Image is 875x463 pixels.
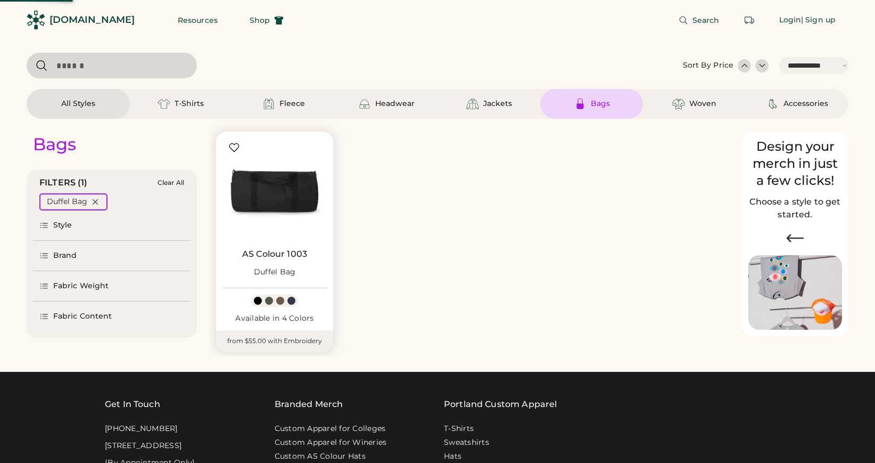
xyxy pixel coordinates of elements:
img: T-Shirts Icon [158,98,170,110]
span: Search [692,17,720,24]
a: Portland Custom Apparel [444,398,557,411]
div: Login [779,15,802,26]
div: Available in 4 Colors [222,313,327,324]
a: Custom Apparel for Wineries [275,437,387,448]
div: Branded Merch [275,398,343,411]
div: Bags [33,134,76,155]
div: All Styles [61,99,95,109]
button: Resources [165,10,230,31]
img: Image of Lisa Congdon Eye Print on T-Shirt and Hat [748,255,842,330]
img: Jackets Icon [466,98,479,110]
div: T-Shirts [175,99,204,109]
div: Woven [689,99,716,109]
div: Sort By Price [683,60,733,71]
div: FILTERS (1) [39,176,88,189]
div: Fabric Content [53,311,112,322]
img: Accessories Icon [766,98,779,110]
div: | Sign up [801,15,836,26]
div: Fabric Weight [53,281,109,291]
div: Style [53,220,72,231]
button: Shop [237,10,296,31]
div: Bags [591,99,610,109]
div: Fleece [279,99,305,109]
div: Brand [53,250,77,261]
img: Bags Icon [574,98,587,110]
img: Rendered Logo - Screens [27,11,45,29]
a: Custom Apparel for Colleges [275,424,386,434]
div: [STREET_ADDRESS] [105,441,181,451]
div: Get In Touch [105,398,160,411]
img: Fleece Icon [262,98,275,110]
a: Sweatshirts [444,437,489,448]
div: Design your merch in just a few clicks! [748,138,842,189]
div: Jackets [483,99,512,109]
a: Custom AS Colour Hats [275,451,366,462]
div: from $55.00 with Embroidery [216,330,333,352]
a: Hats [444,451,461,462]
div: [PHONE_NUMBER] [105,424,178,434]
div: Headwear [375,99,415,109]
h2: Choose a style to get started. [748,196,842,221]
div: Duffel Bag [47,197,87,207]
div: Duffel Bag [254,267,296,278]
img: AS Colour 1003 Duffel Bag [222,138,327,242]
img: Headwear Icon [358,98,371,110]
a: T-Shirts [444,424,474,434]
button: Search [666,10,732,31]
div: Accessories [783,99,828,109]
a: AS Colour 1003 [242,249,307,259]
img: Woven Icon [672,98,685,110]
div: Clear All [158,179,184,186]
button: Retrieve an order [739,10,760,31]
span: Shop [250,17,270,24]
div: [DOMAIN_NAME] [49,13,135,27]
